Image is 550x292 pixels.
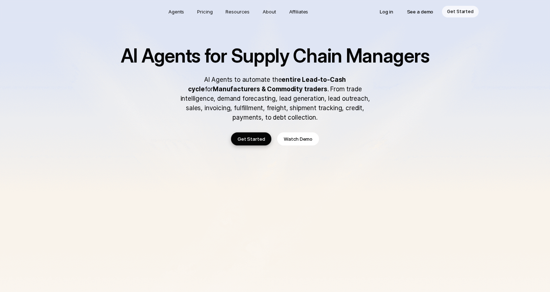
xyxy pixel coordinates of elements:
p: Pricing [197,8,212,15]
p: Get Started [238,135,265,143]
a: About [258,6,280,17]
p: Log in [380,8,393,15]
p: AI Agents to automate the for . From trade intelligence, demand forecasting, lead generation, lea... [173,75,377,122]
a: Log in [375,6,398,17]
p: Agents [168,8,184,15]
p: Resources [226,8,250,15]
a: Pricing [193,6,217,17]
p: About [263,8,276,15]
p: Affiliates [289,8,308,15]
a: Get Started [231,132,272,145]
a: Get Started [442,6,479,17]
a: Agents [164,6,188,17]
a: See a demo [402,6,439,17]
p: Get Started [447,8,474,15]
p: Watch Demo [284,135,312,143]
h1: AI Agents for Supply Chain Managers [115,46,435,66]
a: Watch Demo [277,132,319,145]
a: Resources [221,6,254,17]
strong: Manufacturers & Commodity traders [213,85,327,93]
a: Affiliates [285,6,313,17]
p: See a demo [407,8,434,15]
